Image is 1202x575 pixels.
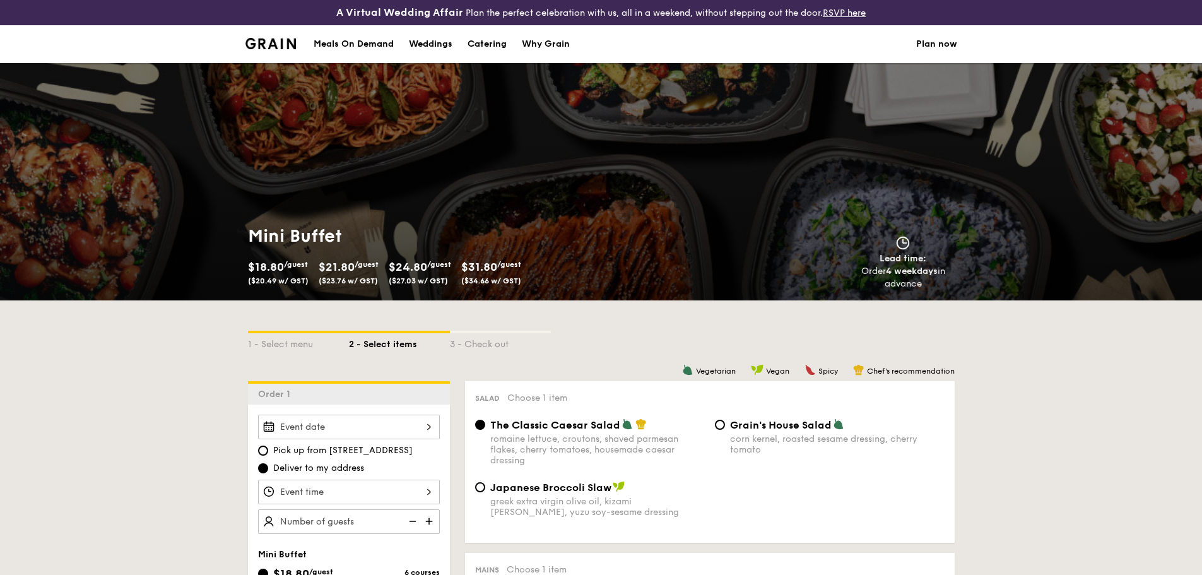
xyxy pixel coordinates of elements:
[886,266,938,276] strong: 4 weekdays
[460,25,514,63] a: Catering
[389,260,427,274] span: $24.80
[475,420,485,430] input: The Classic Caesar Saladromaine lettuce, croutons, shaved parmesan flakes, cherry tomatoes, house...
[314,25,394,63] div: Meals On Demand
[635,418,647,430] img: icon-chef-hat.a58ddaea.svg
[497,260,521,269] span: /guest
[258,389,295,400] span: Order 1
[507,393,567,403] span: Choose 1 item
[730,434,945,455] div: corn kernel, roasted sesame dressing, cherry tomato
[273,462,364,475] span: Deliver to my address
[273,444,413,457] span: Pick up from [STREET_ADDRESS]
[258,509,440,534] input: Number of guests
[248,276,309,285] span: ($20.49 w/ GST)
[468,25,507,63] div: Catering
[715,420,725,430] input: Grain's House Saladcorn kernel, roasted sesame dressing, cherry tomato
[893,236,912,250] img: icon-clock.2db775ea.svg
[766,367,789,376] span: Vegan
[522,25,570,63] div: Why Grain
[284,260,308,269] span: /guest
[682,364,693,376] img: icon-vegetarian.fe4039eb.svg
[238,5,965,20] div: Plan the perfect celebration with us, all in a weekend, without stepping out the door.
[490,419,620,431] span: The Classic Caesar Salad
[349,333,450,351] div: 2 - Select items
[880,253,926,264] span: Lead time:
[245,38,297,49] a: Logotype
[401,25,460,63] a: Weddings
[490,434,705,466] div: romaine lettuce, croutons, shaved parmesan flakes, cherry tomatoes, housemade caesar dressing
[245,38,297,49] img: Grain
[336,5,463,20] h4: A Virtual Wedding Affair
[427,260,451,269] span: /guest
[306,25,401,63] a: Meals On Demand
[475,566,499,574] span: Mains
[402,509,421,533] img: icon-reduce.1d2dbef1.svg
[613,481,625,492] img: icon-vegan.f8ff3823.svg
[507,564,567,575] span: Choose 1 item
[258,549,307,560] span: Mini Buffet
[319,276,378,285] span: ($23.76 w/ GST)
[461,276,521,285] span: ($34.66 w/ GST)
[730,419,832,431] span: Grain's House Salad
[319,260,355,274] span: $21.80
[258,463,268,473] input: Deliver to my address
[847,265,960,290] div: Order in advance
[450,333,551,351] div: 3 - Check out
[514,25,577,63] a: Why Grain
[248,260,284,274] span: $18.80
[258,415,440,439] input: Event date
[258,446,268,456] input: Pick up from [STREET_ADDRESS]
[853,364,864,376] img: icon-chef-hat.a58ddaea.svg
[355,260,379,269] span: /guest
[461,260,497,274] span: $31.80
[804,364,816,376] img: icon-spicy.37a8142b.svg
[622,418,633,430] img: icon-vegetarian.fe4039eb.svg
[475,394,500,403] span: Salad
[823,8,866,18] a: RSVP here
[475,482,485,492] input: Japanese Broccoli Slawgreek extra virgin olive oil, kizami [PERSON_NAME], yuzu soy-sesame dressing
[916,25,957,63] a: Plan now
[833,418,844,430] img: icon-vegetarian.fe4039eb.svg
[818,367,838,376] span: Spicy
[248,333,349,351] div: 1 - Select menu
[696,367,736,376] span: Vegetarian
[389,276,448,285] span: ($27.03 w/ GST)
[751,364,763,376] img: icon-vegan.f8ff3823.svg
[867,367,955,376] span: Chef's recommendation
[248,225,596,247] h1: Mini Buffet
[421,509,440,533] img: icon-add.58712e84.svg
[258,480,440,504] input: Event time
[490,496,705,518] div: greek extra virgin olive oil, kizami [PERSON_NAME], yuzu soy-sesame dressing
[409,25,452,63] div: Weddings
[490,482,611,494] span: Japanese Broccoli Slaw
